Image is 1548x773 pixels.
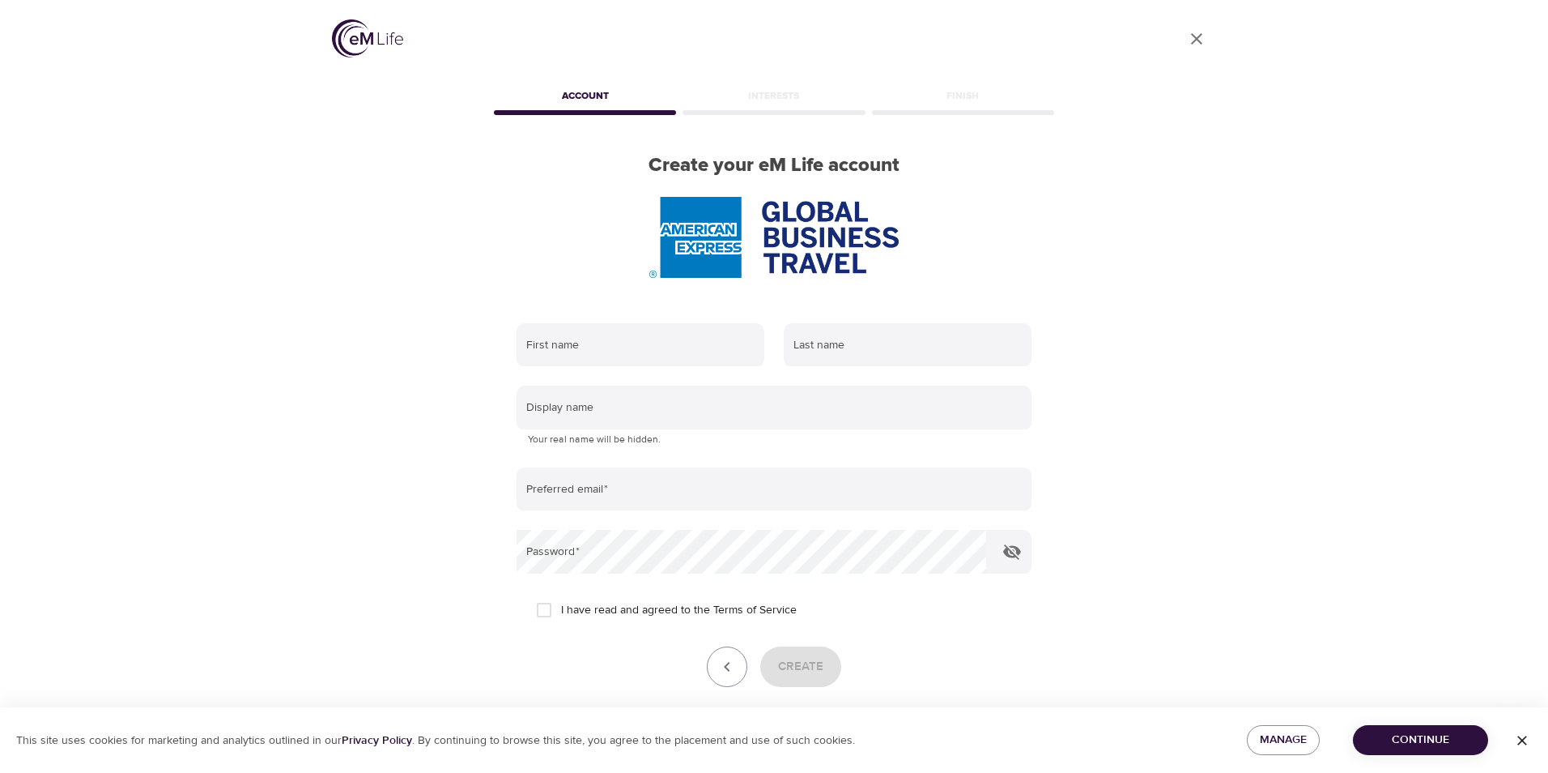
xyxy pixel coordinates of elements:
[649,197,899,278] img: AmEx%20GBT%20logo.png
[491,154,1057,177] h2: Create your eM Life account
[713,602,797,619] a: Terms of Service
[342,733,412,748] a: Privacy Policy
[1260,730,1307,750] span: Manage
[1177,19,1216,58] a: close
[1366,730,1475,750] span: Continue
[1353,725,1488,755] button: Continue
[332,19,403,58] img: logo
[561,602,797,619] span: I have read and agreed to the
[528,432,1020,448] p: Your real name will be hidden.
[1247,725,1320,755] button: Manage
